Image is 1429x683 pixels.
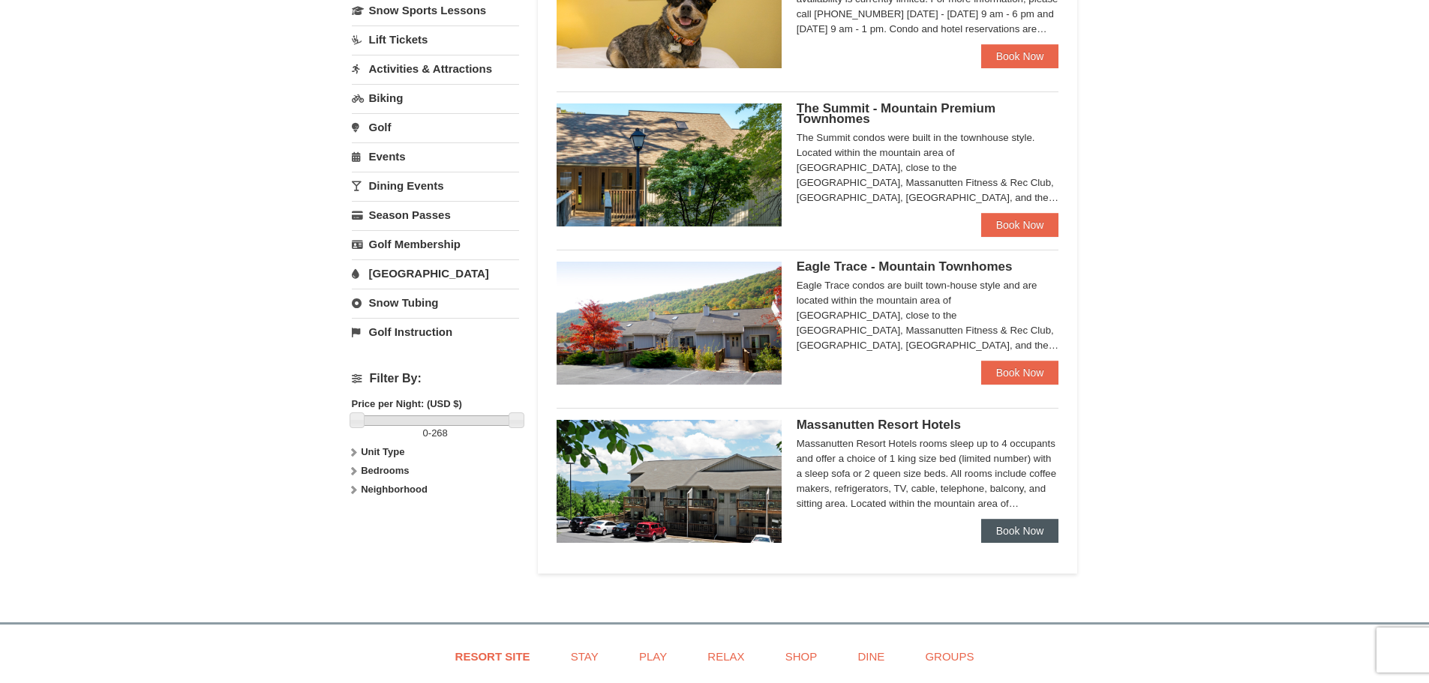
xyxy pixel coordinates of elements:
[797,130,1059,205] div: The Summit condos were built in the townhouse style. Located within the mountain area of [GEOGRAP...
[981,44,1059,68] a: Book Now
[981,361,1059,385] a: Book Now
[352,398,462,409] strong: Price per Night: (USD $)
[552,640,617,673] a: Stay
[352,142,519,170] a: Events
[352,372,519,385] h4: Filter By:
[906,640,992,673] a: Groups
[797,418,961,432] span: Massanutten Resort Hotels
[689,640,763,673] a: Relax
[557,262,782,385] img: 19218983-1-9b289e55.jpg
[361,446,404,457] strong: Unit Type
[352,84,519,112] a: Biking
[352,172,519,199] a: Dining Events
[797,259,1013,274] span: Eagle Trace - Mountain Townhomes
[352,25,519,53] a: Lift Tickets
[797,436,1059,511] div: Massanutten Resort Hotels rooms sleep up to 4 occupants and offer a choice of 1 king size bed (li...
[797,278,1059,353] div: Eagle Trace condos are built town-house style and are located within the mountain area of [GEOGRA...
[361,465,409,476] strong: Bedrooms
[352,259,519,287] a: [GEOGRAPHIC_DATA]
[361,484,428,495] strong: Neighborhood
[352,289,519,316] a: Snow Tubing
[437,640,549,673] a: Resort Site
[352,55,519,82] a: Activities & Attractions
[620,640,686,673] a: Play
[352,318,519,346] a: Golf Instruction
[797,101,995,126] span: The Summit - Mountain Premium Townhomes
[352,113,519,141] a: Golf
[423,427,428,439] span: 0
[981,519,1059,543] a: Book Now
[352,201,519,229] a: Season Passes
[839,640,903,673] a: Dine
[981,213,1059,237] a: Book Now
[557,420,782,543] img: 19219026-1-e3b4ac8e.jpg
[557,103,782,226] img: 19219034-1-0eee7e00.jpg
[352,230,519,258] a: Golf Membership
[431,427,448,439] span: 268
[767,640,836,673] a: Shop
[352,426,519,441] label: -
